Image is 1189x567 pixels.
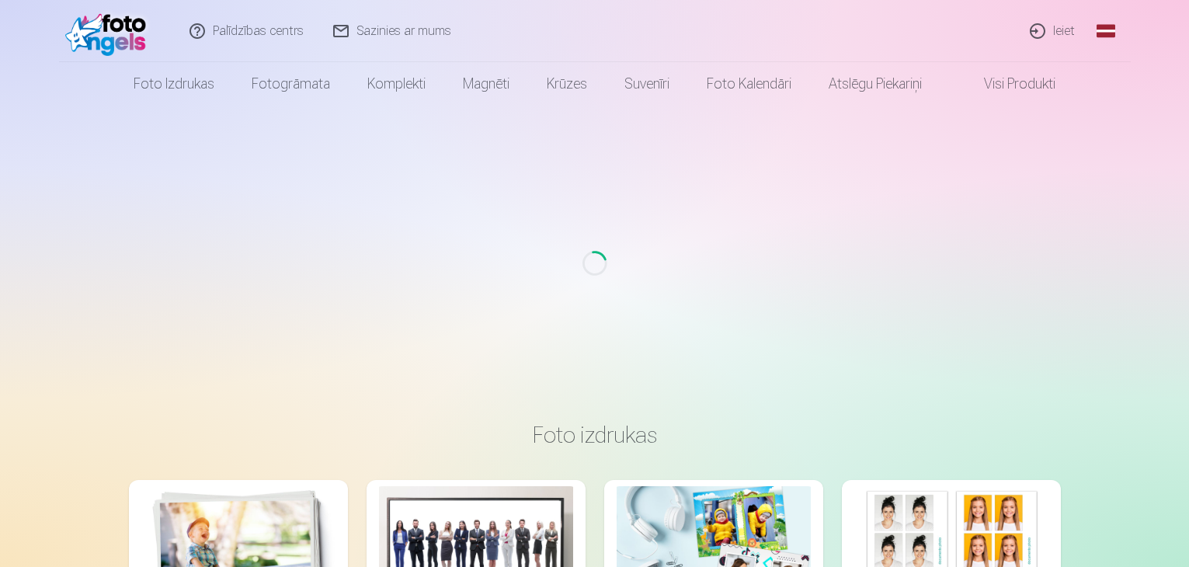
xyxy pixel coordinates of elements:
a: Foto izdrukas [115,62,233,106]
a: Foto kalendāri [688,62,810,106]
a: Krūzes [528,62,606,106]
img: /fa1 [65,6,155,56]
h3: Foto izdrukas [141,421,1048,449]
a: Magnēti [444,62,528,106]
a: Fotogrāmata [233,62,349,106]
a: Komplekti [349,62,444,106]
a: Visi produkti [940,62,1074,106]
a: Atslēgu piekariņi [810,62,940,106]
a: Suvenīri [606,62,688,106]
